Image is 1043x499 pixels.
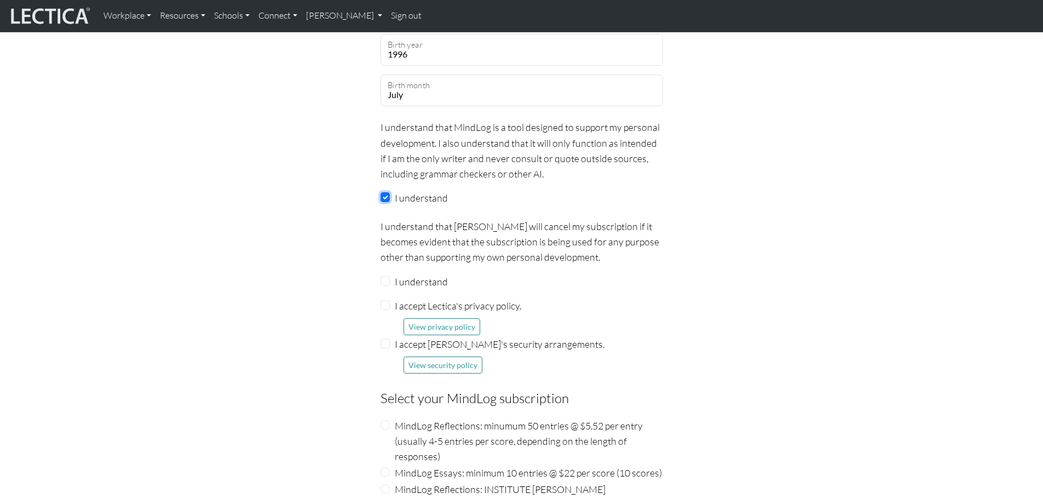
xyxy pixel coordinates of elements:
[8,5,90,26] img: lecticalive
[404,318,480,335] button: View privacy policy
[395,481,606,497] label: MindLog Reflections: INSTITUTE [PERSON_NAME]
[381,119,663,181] p: I understand that MindLog is a tool designed to support my personal development. I also understan...
[254,4,302,27] a: Connect
[381,388,663,409] legend: Select your MindLog subscription
[210,4,254,27] a: Schools
[302,4,387,27] a: [PERSON_NAME]
[99,4,155,27] a: Workplace
[395,274,448,289] label: I understand
[381,219,663,265] p: I understand that [PERSON_NAME] will cancel my subscription if it becomes evident that the subscr...
[395,336,604,352] label: I accept [PERSON_NAME]'s security arrangements.
[387,4,426,27] a: Sign out
[395,465,662,480] label: MindLog Essays: minimum 10 entries @ $22 per score (10 scores)
[155,4,210,27] a: Resources
[395,298,521,313] label: I accept Lectica's privacy policy.
[395,418,663,464] label: MindLog Reflections: minumum 50 entries @ $5.52 per entry (usually 4-5 entries per score, dependi...
[404,357,482,374] button: View security policy
[395,190,448,205] label: I understand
